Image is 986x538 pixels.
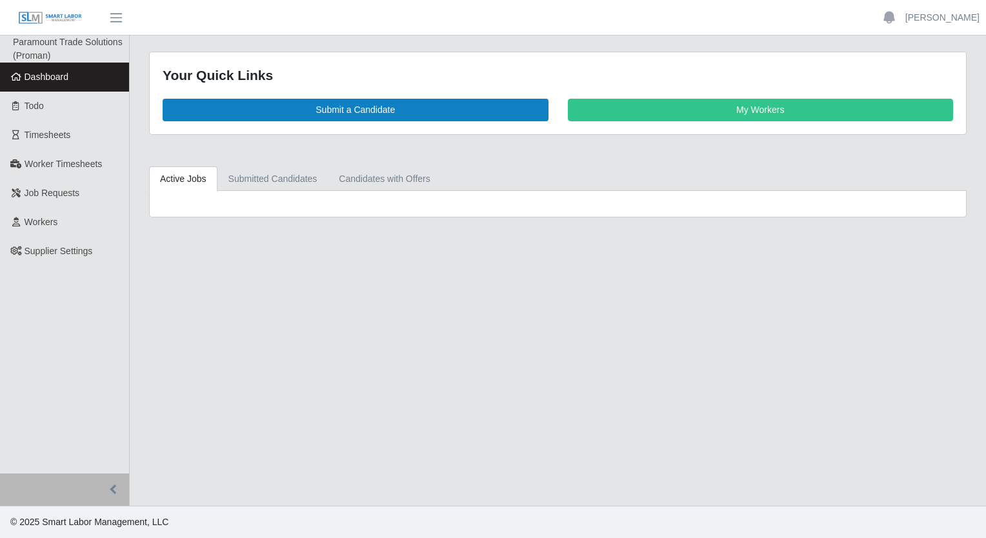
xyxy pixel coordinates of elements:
[25,217,58,227] span: Workers
[328,166,441,192] a: Candidates with Offers
[905,11,980,25] a: [PERSON_NAME]
[25,159,102,169] span: Worker Timesheets
[149,166,217,192] a: Active Jobs
[25,246,93,256] span: Supplier Settings
[10,517,168,527] span: © 2025 Smart Labor Management, LLC
[163,65,953,86] div: Your Quick Links
[163,99,548,121] a: Submit a Candidate
[25,101,44,111] span: Todo
[25,130,71,140] span: Timesheets
[18,11,83,25] img: SLM Logo
[568,99,954,121] a: My Workers
[13,37,123,61] span: Paramount Trade Solutions (Proman)
[217,166,328,192] a: Submitted Candidates
[25,72,69,82] span: Dashboard
[25,188,80,198] span: Job Requests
